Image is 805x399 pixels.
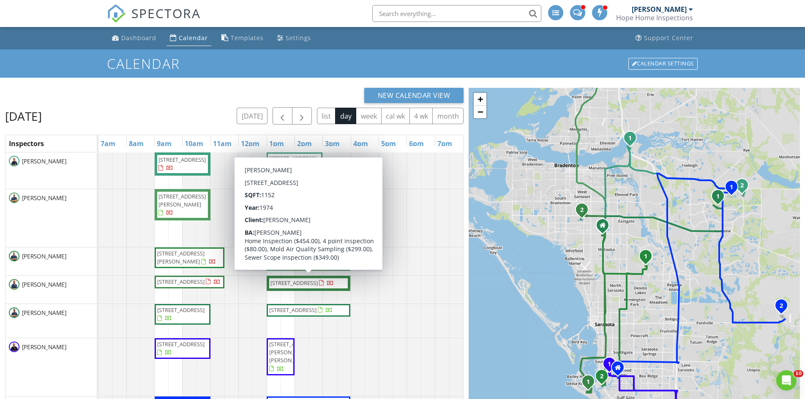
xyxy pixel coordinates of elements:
[295,137,314,150] a: 2pm
[183,137,205,150] a: 10am
[580,207,584,213] i: 2
[582,209,587,214] div: 808 53rd Ave E 41, Bradenton, FL 34203
[740,183,744,189] i: 2
[157,306,205,314] span: [STREET_ADDRESS]
[107,4,126,23] img: The Best Home Inspection Software - Spectora
[9,307,19,318] img: shaun_b.jpg
[644,34,693,42] div: Support Center
[609,364,614,369] div: 2246 Fiesta Dr, Sarasota, FL 34231
[157,340,205,348] span: [STREET_ADDRESS]
[20,194,68,202] span: [PERSON_NAME]
[5,108,42,125] h2: [DATE]
[274,30,314,46] a: Settings
[211,137,234,150] a: 11am
[9,279,19,290] img: chris.jpg
[588,381,593,386] div: 5624 Cape Leyte Dr, Siesta Key, FL 34242
[602,376,607,381] div: 1712 Starling Dr 101, Sarasota, FL 34231
[20,309,68,317] span: [PERSON_NAME]
[603,225,608,230] div: 6497 Parkland Dr Unit F, Sarasota FL 34243
[716,194,720,200] i: 1
[628,58,698,70] div: Calendar Settings
[9,139,44,148] span: Inspectors
[218,30,267,46] a: Templates
[107,56,699,71] h1: Calendar
[269,340,317,364] span: [STREET_ADDRESS][PERSON_NAME][PERSON_NAME]
[632,5,687,14] div: [PERSON_NAME]
[474,106,486,118] a: Zoom out
[381,108,410,124] button: cal wk
[9,156,19,166] img: justin.jpg
[379,137,398,150] a: 5pm
[776,370,797,391] iframe: Intercom live chat
[239,137,262,150] a: 12pm
[166,30,211,46] a: Calendar
[730,185,733,190] i: 1
[335,108,356,124] button: day
[600,374,603,380] i: 2
[409,108,433,124] button: 4 wk
[356,108,382,124] button: week
[270,251,318,266] span: [STREET_ADDRESS][PERSON_NAME]
[9,193,19,203] img: eric.jpg
[731,187,737,192] div: 15180 Contenta Loop 6105, Lakewood Ranch, FL 34211
[131,4,201,22] span: SPECTORA
[269,191,317,207] span: [STREET_ADDRESS][PERSON_NAME]
[20,157,68,166] span: [PERSON_NAME]
[20,252,68,261] span: [PERSON_NAME]
[158,193,206,208] span: [STREET_ADDRESS][PERSON_NAME]
[9,342,19,352] img: jerry.jpg
[435,137,454,150] a: 7pm
[587,379,590,385] i: 1
[292,107,312,125] button: Next day
[155,137,174,150] a: 9am
[127,137,146,150] a: 8am
[9,251,19,261] img: nick.jpg
[231,34,264,42] div: Templates
[618,367,623,372] div: 2641 Austin Street, Sarasota Florida 34231
[157,278,205,285] span: [STREET_ADDRESS]
[98,137,117,150] a: 7am
[237,108,267,124] button: [DATE]
[646,256,651,261] div: 6114 Misty Oaks St, Sarasota, FL 34243
[270,279,318,287] span: [STREET_ADDRESS]
[286,34,311,42] div: Settings
[107,11,201,29] a: SPECTORA
[644,254,647,260] i: 1
[780,303,783,309] i: 2
[742,185,747,190] div: 16403 Isola Pl, Lakewood Ranch, FL 34211
[273,107,292,125] button: Previous day
[718,196,723,201] div: 14076 Crimson Ave., Lakewood Ranch, Fl 34211
[158,156,206,163] span: [STREET_ADDRESS]
[157,250,205,265] span: [STREET_ADDRESS][PERSON_NAME]
[608,361,611,367] i: 1
[794,370,803,377] span: 10
[628,136,632,141] i: 1
[432,108,464,124] button: month
[632,30,697,46] a: Support Center
[372,5,541,22] input: Search everything...
[269,155,317,162] span: [STREET_ADDRESS]
[317,108,336,124] button: list
[109,30,160,46] a: Dashboard
[364,88,464,103] button: New Calendar View
[628,57,699,71] a: Calendar Settings
[781,305,786,310] div: 2537 Waterfront Cir, Sarasota, FL 34240
[616,14,693,22] div: Hope Home Inspections
[407,137,426,150] a: 6pm
[121,34,156,42] div: Dashboard
[630,138,635,143] div: 1109 Riverscape St, Bradenton, FL 34208
[269,306,317,314] span: [STREET_ADDRESS]
[323,137,342,150] a: 3pm
[474,93,486,106] a: Zoom in
[179,34,208,42] div: Calendar
[267,137,286,150] a: 1pm
[20,343,68,351] span: [PERSON_NAME]
[351,137,370,150] a: 4pm
[20,280,68,289] span: [PERSON_NAME]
